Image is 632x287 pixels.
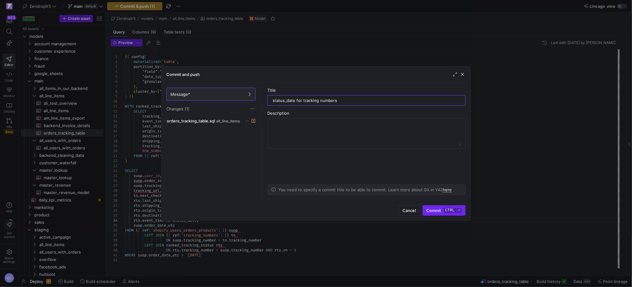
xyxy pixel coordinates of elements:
[267,111,466,116] div: Description
[166,106,190,111] span: Changes (1)
[444,208,456,213] kbd: ctrl
[165,117,257,125] button: orders_tracking_table.sqlall_line_items
[443,187,452,192] a: here
[427,208,462,213] span: Commit
[167,118,215,123] span: orders_tracking_table.sql
[423,205,466,216] button: Commitctrl⏎
[166,88,256,101] button: Message*
[267,88,276,93] span: Title
[403,208,416,213] span: Cancel
[216,119,240,123] span: all_line_items
[170,92,190,97] span: Message*
[278,187,452,192] p: You need to specify a commit title to be able to commit. Learn more about Git in Y42
[399,205,420,216] button: Cancel
[166,72,200,77] h3: Commit and push
[457,208,462,213] kbd: ⏎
